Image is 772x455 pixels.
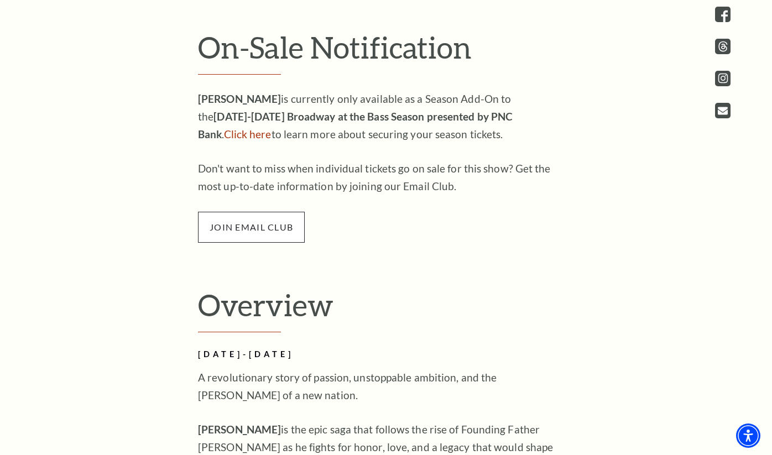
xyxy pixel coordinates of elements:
p: Don't want to miss when individual tickets go on sale for this show? Get the most up-to-date info... [198,160,557,195]
div: Accessibility Menu [736,423,760,448]
h2: Overview [198,287,574,332]
a: threads.com - open in a new tab [715,39,731,54]
strong: [PERSON_NAME] [198,423,281,436]
a: Click here to learn more about securing your season tickets [224,128,272,140]
a: facebook - open in a new tab [715,7,731,22]
p: A revolutionary story of passion, unstoppable ambition, and the [PERSON_NAME] of a new nation. [198,369,557,404]
span: join email club [198,212,305,243]
a: instagram - open in a new tab [715,71,731,86]
a: join email club [198,220,305,233]
a: Open this option - open in a new tab [715,103,731,118]
h2: On-Sale Notification [198,29,574,75]
p: is currently only available as a Season Add-On to the . to learn more about securing your season ... [198,90,557,143]
strong: [DATE]-[DATE] Broadway at the Bass Season presented by PNC Bank [198,110,513,140]
h2: [DATE]-[DATE] [198,348,557,362]
strong: [PERSON_NAME] [198,92,281,105]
